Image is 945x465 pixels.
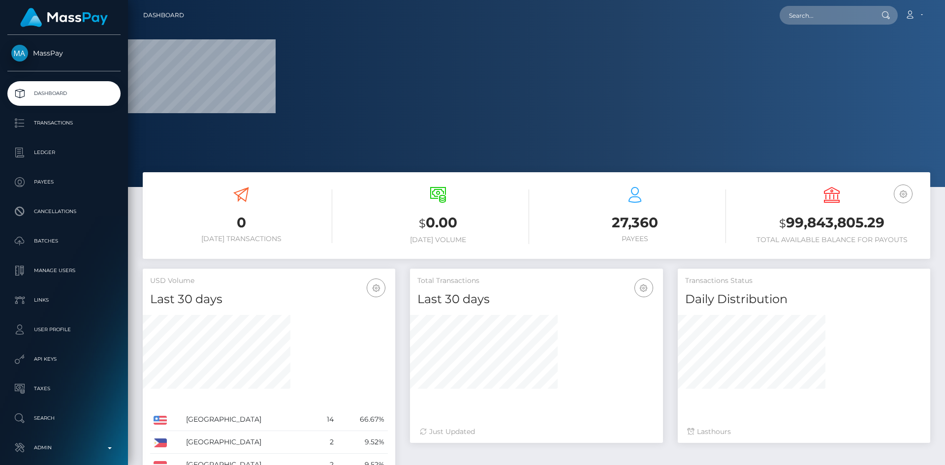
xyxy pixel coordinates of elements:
a: Dashboard [7,81,121,106]
small: $ [419,217,426,230]
h6: [DATE] Transactions [150,235,332,243]
h6: [DATE] Volume [347,236,529,244]
a: Cancellations [7,199,121,224]
h4: Last 30 days [150,291,388,308]
h4: Last 30 days [417,291,655,308]
td: 2 [315,431,337,454]
p: Cancellations [11,204,117,219]
h5: Transactions Status [685,276,923,286]
img: MassPay [11,45,28,62]
a: Taxes [7,376,121,401]
td: 66.67% [337,408,388,431]
h4: Daily Distribution [685,291,923,308]
input: Search... [780,6,872,25]
div: Just Updated [420,427,653,437]
h5: Total Transactions [417,276,655,286]
p: Taxes [11,381,117,396]
small: $ [779,217,786,230]
a: Ledger [7,140,121,165]
a: Transactions [7,111,121,135]
img: MassPay Logo [20,8,108,27]
a: Dashboard [143,5,184,26]
a: API Keys [7,347,121,372]
h3: 99,843,805.29 [741,213,923,233]
a: Manage Users [7,258,121,283]
td: 14 [315,408,337,431]
h5: USD Volume [150,276,388,286]
img: PH.png [154,438,167,447]
p: Ledger [11,145,117,160]
a: Admin [7,435,121,460]
p: Dashboard [11,86,117,101]
h3: 0 [150,213,332,232]
a: Search [7,406,121,431]
h3: 0.00 [347,213,529,233]
img: US.png [154,416,167,425]
span: MassPay [7,49,121,58]
p: API Keys [11,352,117,367]
h6: Total Available Balance for Payouts [741,236,923,244]
p: Payees [11,175,117,189]
a: Batches [7,229,121,253]
p: Transactions [11,116,117,130]
a: Links [7,288,121,312]
p: Search [11,411,117,426]
p: Admin [11,440,117,455]
p: Batches [11,234,117,248]
a: Payees [7,170,121,194]
h6: Payees [544,235,726,243]
td: 9.52% [337,431,388,454]
h3: 27,360 [544,213,726,232]
p: User Profile [11,322,117,337]
p: Manage Users [11,263,117,278]
p: Links [11,293,117,308]
a: User Profile [7,317,121,342]
div: Last hours [688,427,920,437]
td: [GEOGRAPHIC_DATA] [183,408,315,431]
td: [GEOGRAPHIC_DATA] [183,431,315,454]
